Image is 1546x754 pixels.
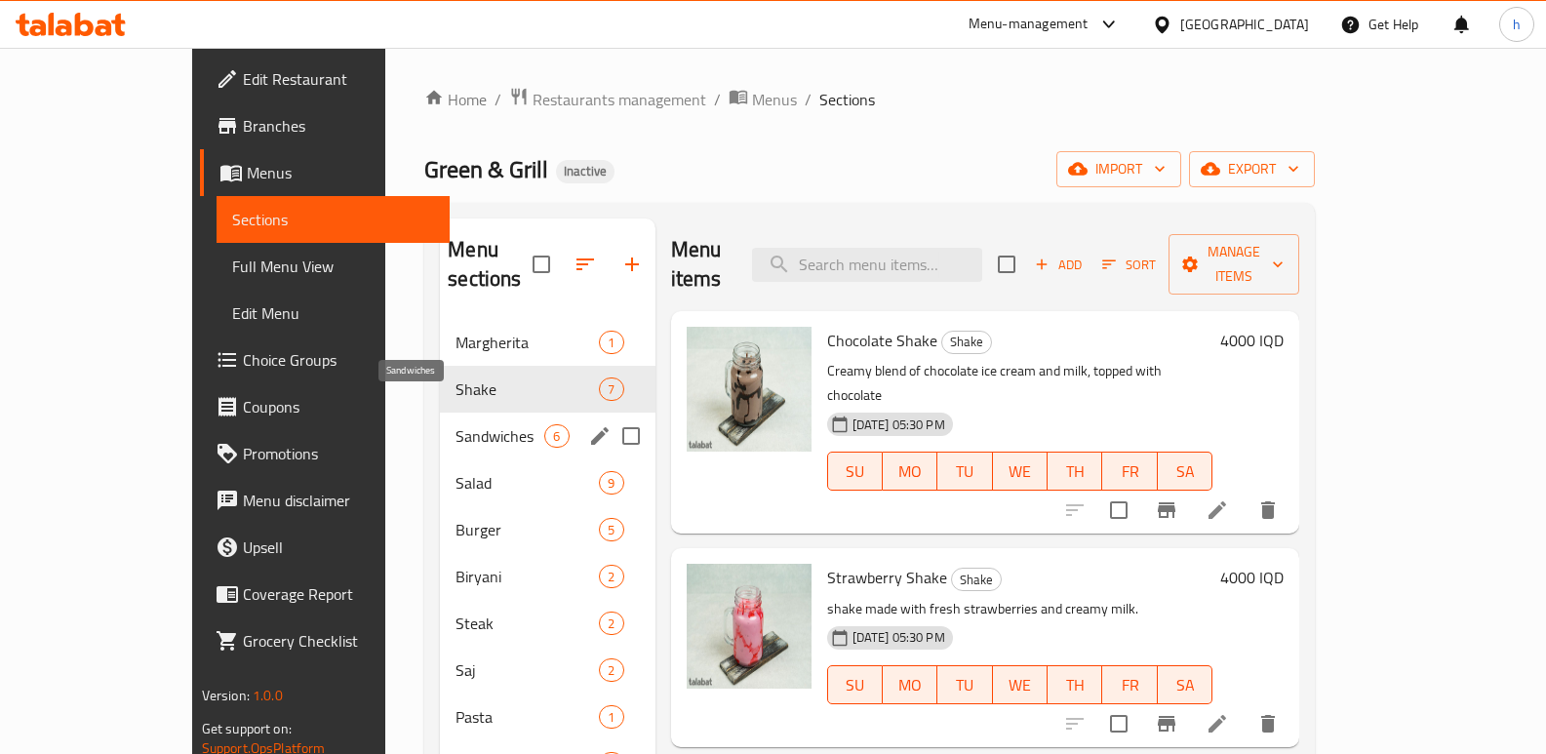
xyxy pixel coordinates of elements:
[993,452,1048,491] button: WE
[217,290,451,337] a: Edit Menu
[827,326,937,355] span: Chocolate Shake
[1143,487,1190,534] button: Branch-specific-item
[600,474,622,493] span: 9
[1056,151,1181,187] button: import
[202,716,292,741] span: Get support on:
[1110,457,1149,486] span: FR
[253,683,283,708] span: 1.0.0
[217,196,451,243] a: Sections
[1098,703,1139,744] span: Select to update
[1102,452,1157,491] button: FR
[243,489,435,512] span: Menu disclaimer
[509,87,706,112] a: Restaurants management
[440,506,654,553] div: Burger5
[424,88,487,111] a: Home
[448,235,532,294] h2: Menu sections
[243,582,435,606] span: Coverage Report
[200,56,451,102] a: Edit Restaurant
[827,597,1213,621] p: shake made with fresh strawberries and creamy milk.
[1169,234,1299,295] button: Manage items
[440,600,654,647] div: Steak2
[1090,250,1169,280] span: Sort items
[599,518,623,541] div: items
[456,331,599,354] span: Margherita
[600,661,622,680] span: 2
[1166,671,1205,699] span: SA
[521,244,562,285] span: Select all sections
[440,459,654,506] div: Salad9
[456,424,544,448] span: Sandwiches
[599,471,623,495] div: items
[1102,665,1157,704] button: FR
[969,13,1089,36] div: Menu-management
[883,665,937,704] button: MO
[533,88,706,111] span: Restaurants management
[243,629,435,653] span: Grocery Checklist
[1001,671,1040,699] span: WE
[456,705,599,729] div: Pasta
[599,658,623,682] div: items
[202,683,250,708] span: Version:
[232,255,435,278] span: Full Menu View
[545,427,568,446] span: 6
[714,88,721,111] li: /
[671,235,730,294] h2: Menu items
[440,647,654,694] div: Saj2
[243,348,435,372] span: Choice Groups
[456,377,599,401] span: Shake
[1166,457,1205,486] span: SA
[1048,665,1102,704] button: TH
[845,416,953,434] span: [DATE] 05:30 PM
[752,248,982,282] input: search
[243,67,435,91] span: Edit Restaurant
[599,331,623,354] div: items
[200,102,451,149] a: Branches
[891,671,930,699] span: MO
[951,568,1002,591] div: Shake
[993,665,1048,704] button: WE
[600,521,622,539] span: 5
[1220,327,1284,354] h6: 4000 IQD
[232,208,435,231] span: Sections
[440,319,654,366] div: Margherita1
[1055,671,1094,699] span: TH
[424,147,548,191] span: Green & Grill
[1098,490,1139,531] span: Select to update
[819,88,875,111] span: Sections
[200,617,451,664] a: Grocery Checklist
[599,705,623,729] div: items
[1048,452,1102,491] button: TH
[456,471,599,495] span: Salad
[440,694,654,740] div: Pasta1
[232,301,435,325] span: Edit Menu
[827,452,883,491] button: SU
[600,708,622,727] span: 1
[1513,14,1521,35] span: h
[456,658,599,682] div: Saj
[495,88,501,111] li: /
[424,87,1315,112] nav: breadcrumb
[941,331,992,354] div: Shake
[556,160,614,183] div: Inactive
[599,612,623,635] div: items
[1184,240,1284,289] span: Manage items
[827,563,947,592] span: Strawberry Shake
[1206,498,1229,522] a: Edit menu item
[945,671,984,699] span: TU
[687,564,812,689] img: Strawberry Shake
[1189,151,1315,187] button: export
[1027,250,1090,280] span: Add item
[200,571,451,617] a: Coverage Report
[243,114,435,138] span: Branches
[456,518,599,541] span: Burger
[1102,254,1156,276] span: Sort
[1158,452,1212,491] button: SA
[1001,457,1040,486] span: WE
[891,457,930,486] span: MO
[883,452,937,491] button: MO
[456,612,599,635] span: Steak
[200,383,451,430] a: Coupons
[440,413,654,459] div: Sandwiches6edit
